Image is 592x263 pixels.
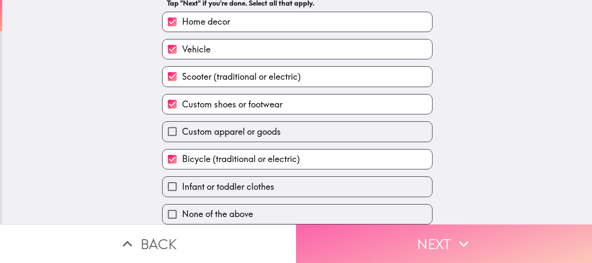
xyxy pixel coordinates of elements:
[163,205,432,224] button: None of the above
[163,122,432,141] button: Custom apparel or goods
[163,177,432,196] button: Infant or toddler clothes
[163,39,432,59] button: Vehicle
[182,181,274,193] span: Infant or toddler clothes
[182,98,283,110] span: Custom shoes or footwear
[163,67,432,86] button: Scooter (traditional or electric)
[163,12,432,32] button: Home decor
[182,71,301,83] span: Scooter (traditional or electric)
[296,224,592,263] button: Next
[182,153,300,165] span: Bicycle (traditional or electric)
[163,94,432,114] button: Custom shoes or footwear
[163,149,432,169] button: Bicycle (traditional or electric)
[182,16,230,28] span: Home decor
[182,208,253,220] span: None of the above
[182,43,211,55] span: Vehicle
[182,126,281,138] span: Custom apparel or goods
